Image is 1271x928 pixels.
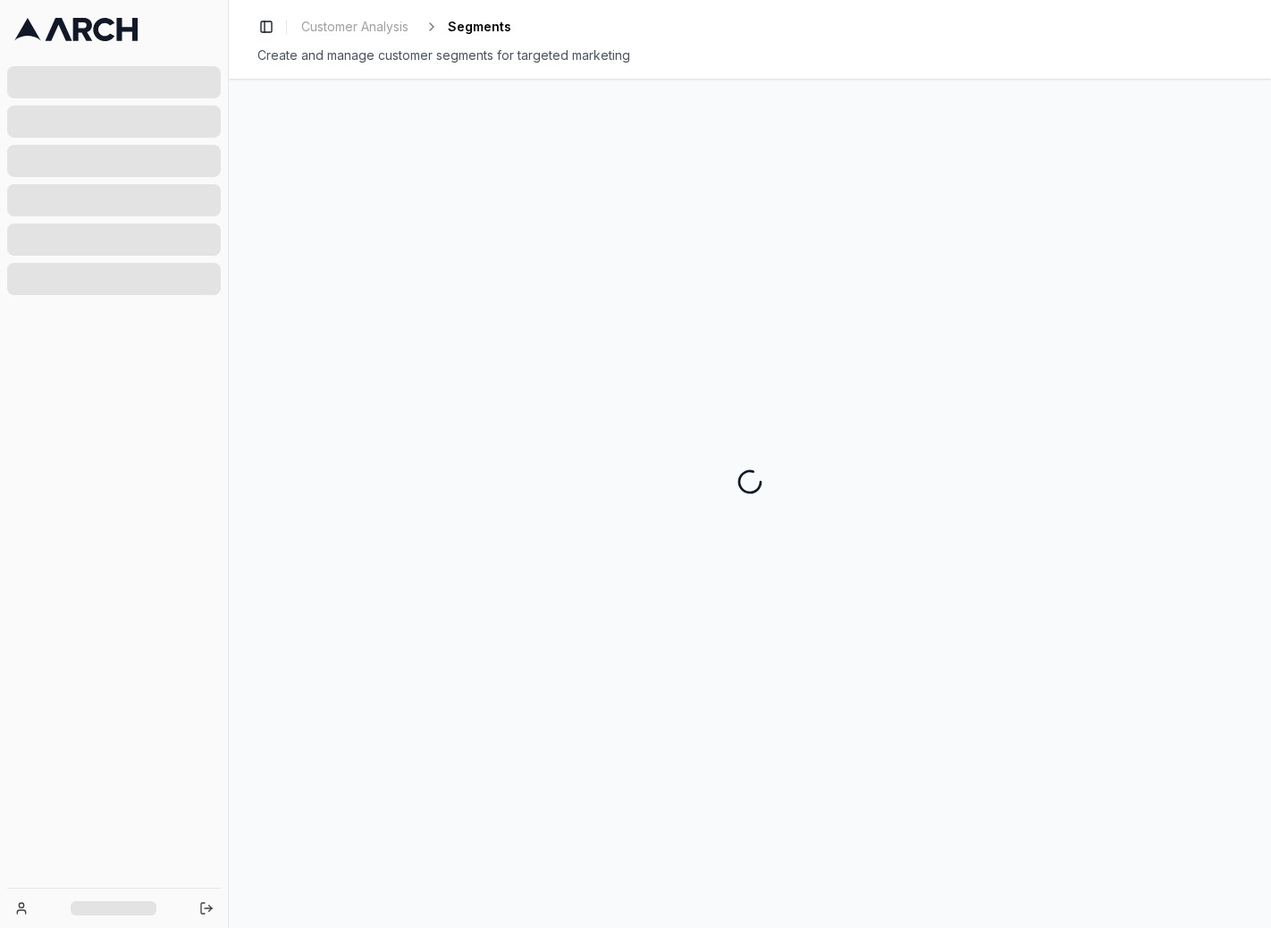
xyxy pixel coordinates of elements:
nav: breadcrumb [294,14,511,39]
button: Log out [194,896,219,921]
div: Create and manage customer segments for targeted marketing [257,46,1242,64]
span: Segments [448,18,511,36]
a: Customer Analysis [294,14,416,39]
span: Customer Analysis [301,18,408,36]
